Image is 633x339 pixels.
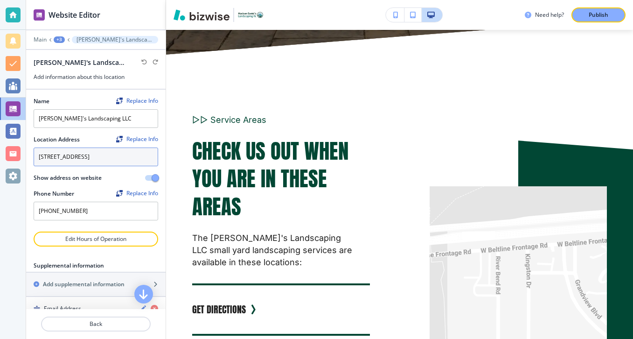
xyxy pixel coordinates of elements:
h2: Phone Number [34,190,74,198]
div: Replace Info [116,136,158,142]
h2: Location Address [34,135,80,144]
img: Replace [116,190,123,197]
button: Edit Hours of Operation [34,232,158,247]
button: Add supplemental information [26,273,166,296]
button: Main [34,36,47,43]
img: Drag [34,305,40,312]
div: Replace Info [116,190,158,197]
span: ▷▷ Service Areas [192,115,266,125]
h2: Show address on website [34,174,102,182]
h3: Need help? [535,11,564,19]
button: +3 [54,36,65,43]
textarea: [STREET_ADDRESS] [34,148,158,166]
h4: Email Address [44,304,81,313]
button: Back [41,317,151,332]
h2: Supplemental information [34,261,104,270]
button: DragEmail Address [26,297,166,321]
span: Find and replace this information across Bizwise [116,98,158,105]
span: Find and replace this information across Bizwise [116,136,158,143]
span: Find and replace this information across Bizwise [116,190,158,198]
img: Replace [116,98,123,104]
span: Check us out when you are in these areas [192,135,354,223]
button: ReplaceReplace Info [116,98,158,104]
div: Replace Info [116,98,158,104]
h2: Name [34,97,49,106]
p: Edit Hours of Operation [35,235,157,243]
p: The [PERSON_NAME]'s Landscaping LLC small yard landscaping services are available in these locati... [192,232,370,268]
img: Your Logo [238,11,263,19]
h3: Add information about this location [34,73,158,81]
button: ReplaceReplace Info [116,190,158,197]
a: GET DIRECTIONS [192,300,246,319]
h2: [PERSON_NAME]'s Landscaping LLC [34,57,127,67]
p: [PERSON_NAME]'s Landscaping LLC [77,36,153,43]
p: Publish [589,11,608,19]
h2: Website Editor [49,9,100,21]
p: Back [42,320,150,328]
h2: Add supplemental information [43,280,125,289]
button: Publish [571,7,626,22]
img: Bizwise Logo [174,9,230,21]
button: ReplaceReplace Info [116,136,158,142]
button: [PERSON_NAME]'s Landscaping LLC [72,36,158,43]
img: editor icon [34,9,45,21]
img: Replace [116,136,123,142]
